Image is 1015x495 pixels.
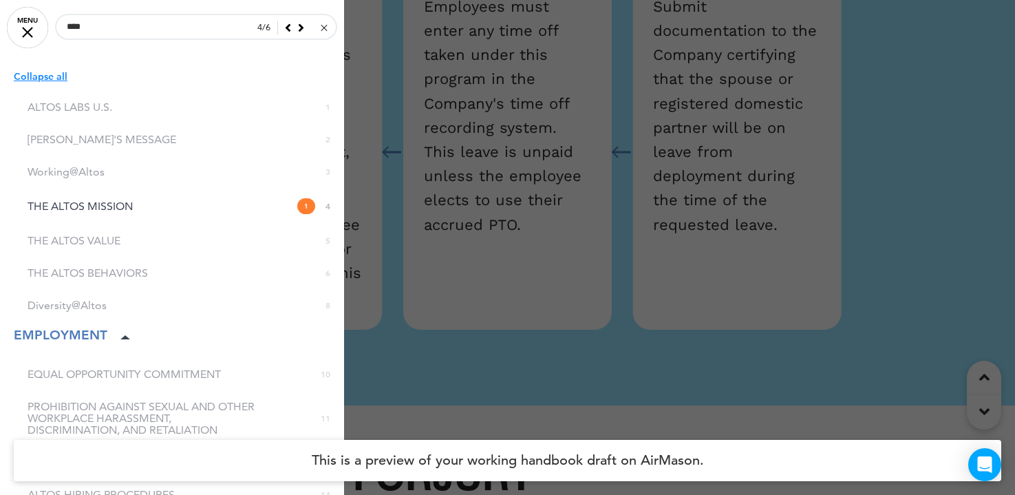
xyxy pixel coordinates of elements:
[257,21,278,34] span: /
[266,23,270,32] span: 6
[28,200,133,212] span: THE ALTOS MISSION
[14,69,344,84] p: Collapse all
[14,440,1001,481] h4: This is a preview of your working handbook draft on AirMason.
[297,198,315,214] span: 1
[325,200,330,212] span: 4
[968,448,1001,481] div: Open Intercom Messenger
[257,23,262,32] span: 4
[7,7,48,48] a: MENU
